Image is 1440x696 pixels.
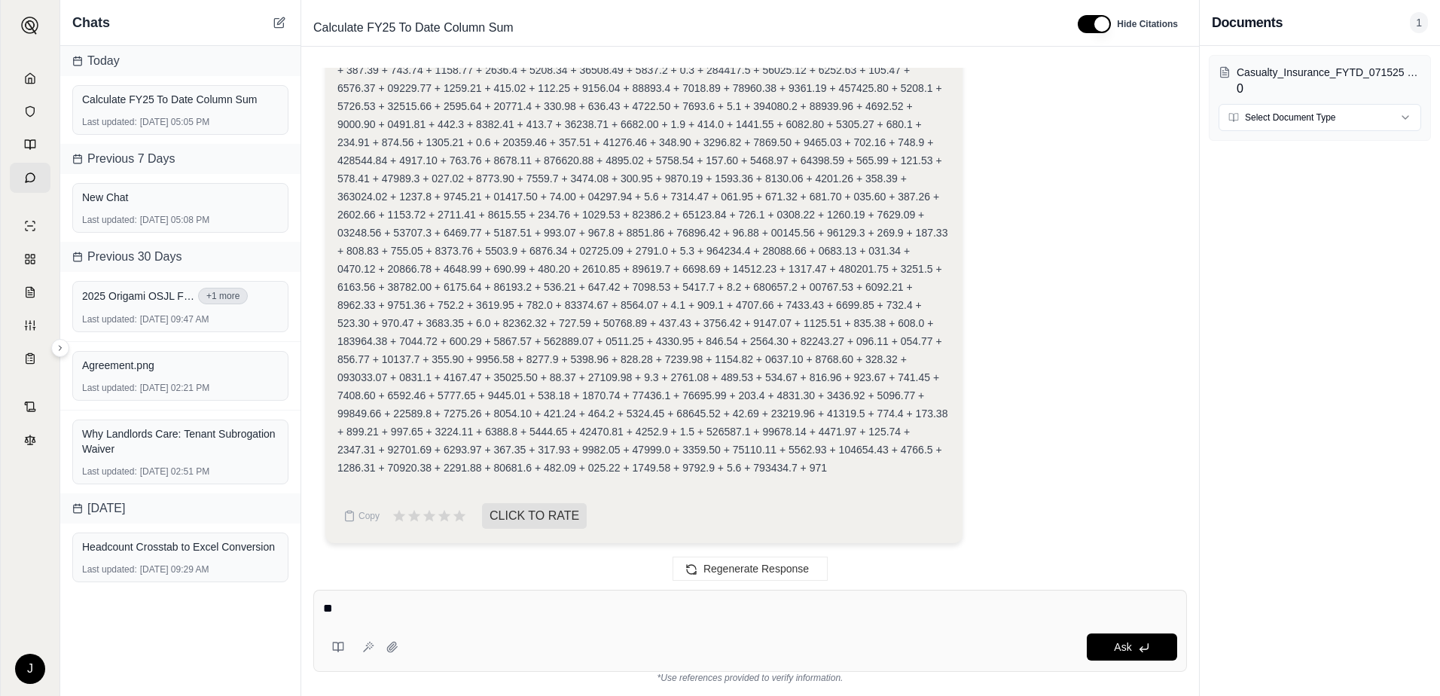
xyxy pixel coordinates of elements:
[10,96,50,127] a: Documents Vault
[270,14,288,32] button: New Chat
[82,466,137,478] span: Last updated:
[82,190,279,205] div: New Chat
[10,343,50,374] a: Coverage Table
[82,466,279,478] div: [DATE] 02:51 PM
[1237,65,1421,80] p: Casualty_Insurance_FYTD_071525 Lith Batt Auto.xlsx
[482,503,587,529] span: CLICK TO RATE
[10,244,50,274] a: Policy Comparisons
[1237,65,1421,98] div: 0
[358,510,380,522] span: Copy
[10,425,50,455] a: Legal Search Engine
[673,557,828,581] button: Regenerate Response
[82,214,137,226] span: Last updated:
[82,382,137,394] span: Last updated:
[1219,65,1421,98] button: Casualty_Insurance_FYTD_071525 Lith Batt Auto.xlsx0
[82,116,279,128] div: [DATE] 05:05 PM
[1087,633,1177,661] button: Ask
[82,92,279,107] div: Calculate FY25 To Date Column Sum
[1410,12,1428,33] span: 1
[10,310,50,340] a: Custom Report
[10,211,50,241] a: Single Policy
[10,277,50,307] a: Claim Coverage
[82,382,279,394] div: [DATE] 02:21 PM
[307,16,520,40] span: Calculate FY25 To Date Column Sum
[60,144,301,174] div: Previous 7 Days
[82,214,279,226] div: [DATE] 05:08 PM
[1212,12,1283,33] h3: Documents
[82,288,195,304] span: 2025 Origami OSJL Fleet.xlsx
[10,163,50,193] a: Chat
[10,392,50,422] a: Contract Analysis
[82,563,137,575] span: Last updated:
[60,493,301,524] div: [DATE]
[72,12,110,33] span: Chats
[82,358,154,373] span: Agreement.png
[82,426,279,456] div: Why Landlords Care: Tenant Subrogation Waiver
[15,654,45,684] div: J
[307,16,1060,40] div: Edit Title
[337,501,386,531] button: Copy
[21,17,39,35] img: Expand sidebar
[1114,641,1131,653] span: Ask
[51,339,69,357] button: Expand sidebar
[10,63,50,93] a: Home
[10,130,50,160] a: Prompt Library
[82,313,137,325] span: Last updated:
[60,46,301,76] div: Today
[703,563,809,575] span: Regenerate Response
[60,242,301,272] div: Previous 30 Days
[1117,18,1178,30] span: Hide Citations
[15,11,45,41] button: Expand sidebar
[198,288,248,304] button: +1 more
[82,563,279,575] div: [DATE] 09:29 AM
[82,539,279,554] div: Headcount Crosstab to Excel Conversion
[313,672,1187,684] div: *Use references provided to verify information.
[82,313,279,325] div: [DATE] 09:47 AM
[82,116,137,128] span: Last updated:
